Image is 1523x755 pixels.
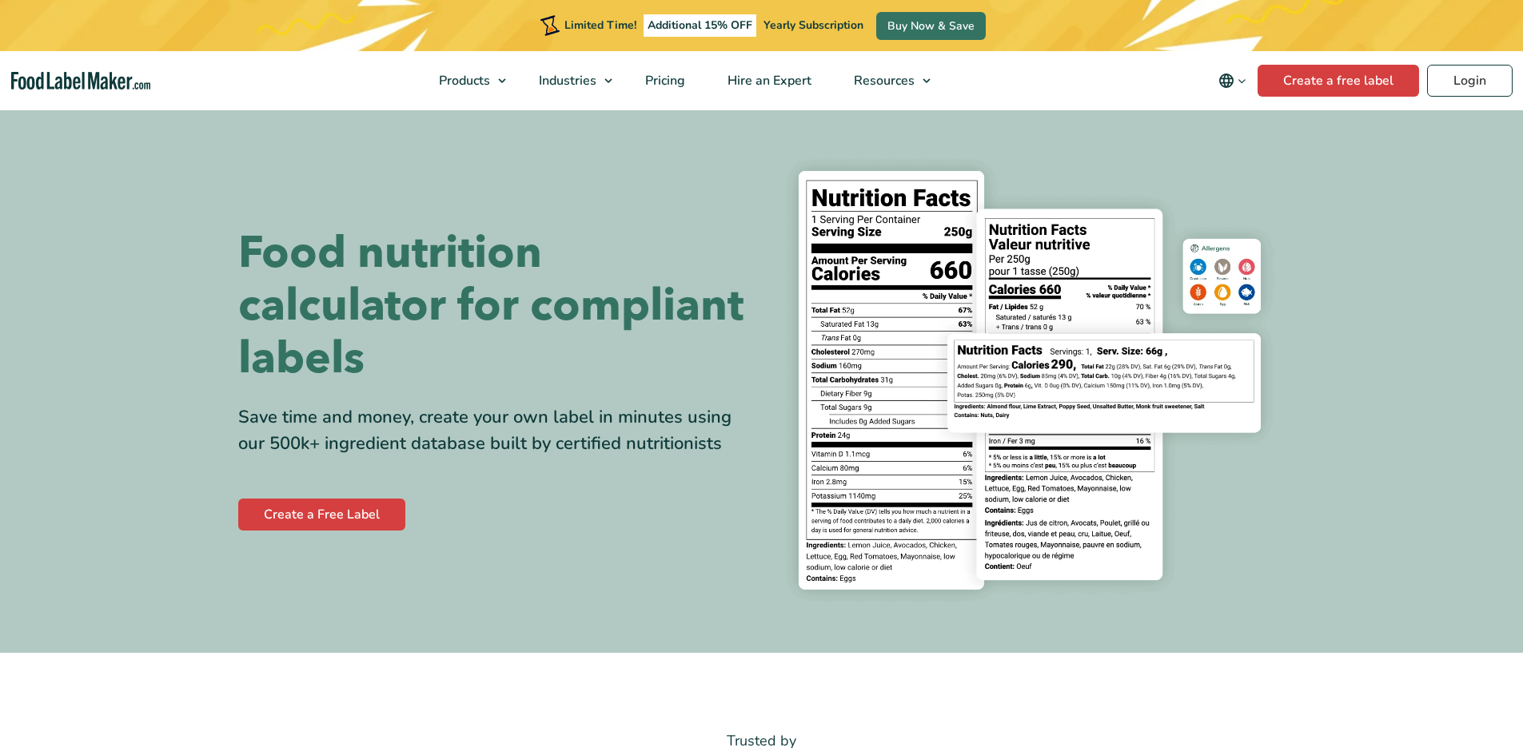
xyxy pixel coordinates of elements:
[238,499,405,530] a: Create a Free Label
[534,72,598,89] span: Industries
[1207,65,1258,97] button: Change language
[418,51,514,110] a: Products
[849,72,916,89] span: Resources
[833,51,939,110] a: Resources
[238,729,1286,753] p: Trusted by
[624,51,703,110] a: Pricing
[707,51,829,110] a: Hire an Expert
[238,227,750,385] h1: Food nutrition calculator for compliant labels
[434,72,492,89] span: Products
[723,72,813,89] span: Hire an Expert
[238,404,750,457] div: Save time and money, create your own label in minutes using our 500k+ ingredient database built b...
[763,18,863,33] span: Yearly Subscription
[518,51,620,110] a: Industries
[11,72,151,90] a: Food Label Maker homepage
[876,12,986,40] a: Buy Now & Save
[564,18,636,33] span: Limited Time!
[1427,65,1513,97] a: Login
[644,14,756,37] span: Additional 15% OFF
[1258,65,1419,97] a: Create a free label
[640,72,687,89] span: Pricing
